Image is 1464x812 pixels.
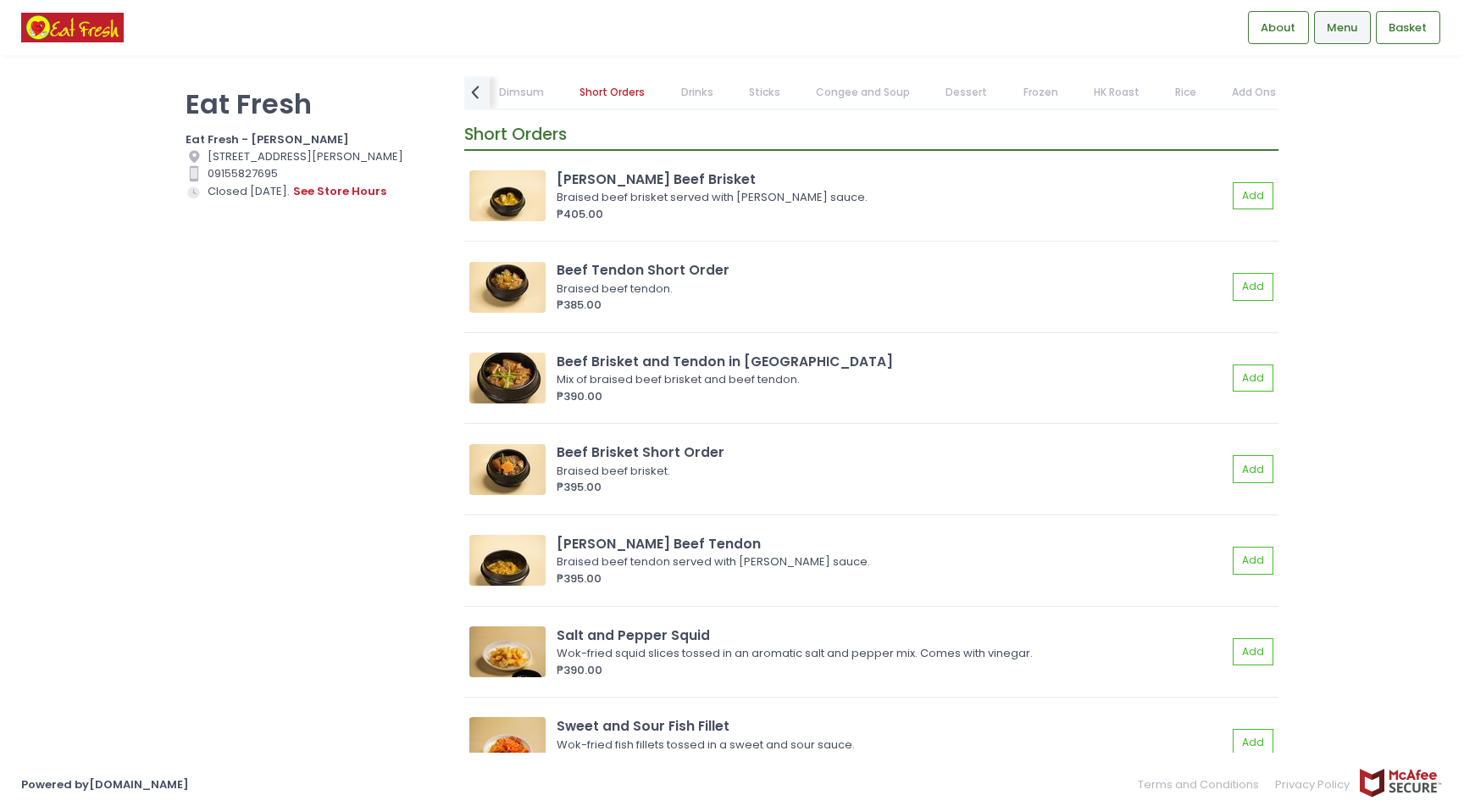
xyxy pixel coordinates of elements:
div: Salt and Pepper Squid [557,626,1227,645]
span: About [1261,19,1295,36]
button: Add [1233,273,1273,301]
span: Basket [1389,19,1427,36]
img: mcafee-secure [1358,768,1443,798]
div: 09155827695 [186,165,443,182]
div: Sweet and Sour Fish Fillet [557,716,1227,736]
img: Salt and Pepper Squid [469,626,546,677]
p: Eat Fresh [186,87,443,120]
b: Eat Fresh - [PERSON_NAME] [186,131,349,147]
div: [STREET_ADDRESS][PERSON_NAME] [186,148,443,165]
div: Braised beef tendon. [557,281,1222,298]
a: Rice [1159,76,1213,108]
a: Dessert [929,76,1004,108]
div: Wok-fried squid slices tossed in an aromatic salt and pepper mix. Comes with vinegar. [557,645,1222,662]
img: Sweet and Sour Fish Fillet [469,717,546,768]
div: Closed [DATE]. [186,182,443,201]
div: Braised beef brisket. [557,463,1222,480]
button: Add [1233,638,1273,666]
button: Add [1233,182,1273,210]
div: ₱395.00 [557,479,1227,496]
a: Short Orders [563,76,662,108]
a: Menu [1314,11,1371,43]
div: ₱390.00 [557,662,1227,679]
span: Menu [1327,19,1357,36]
a: Terms and Conditions [1138,768,1267,801]
div: Beef Brisket and Tendon in [GEOGRAPHIC_DATA] [557,352,1227,371]
div: [PERSON_NAME] Beef Brisket [557,170,1227,189]
div: Beef Brisket Short Order [557,442,1227,462]
a: Congee and Soup [800,76,927,108]
button: Add [1233,547,1273,575]
a: Sticks [732,76,796,108]
div: Braised beef brisket served with [PERSON_NAME] sauce. [557,189,1222,206]
div: Wok-fried fish fillets tossed in a sweet and sour sauce. [557,737,1222,754]
button: Add [1233,455,1273,483]
a: Drinks [664,76,729,108]
a: Dimsum [483,76,561,108]
div: [PERSON_NAME] Beef Tendon [557,534,1227,553]
div: Beef Tendon Short Order [557,260,1227,280]
button: Add [1233,729,1273,757]
a: About [1248,11,1309,43]
a: Add Ons [1216,76,1293,108]
a: Privacy Policy [1267,768,1359,801]
div: Braised beef tendon served with [PERSON_NAME] sauce. [557,553,1222,570]
div: ₱395.00 [557,570,1227,587]
img: Curry Beef Tendon [469,535,546,586]
img: Beef Brisket Short Order [469,444,546,495]
a: Powered by[DOMAIN_NAME] [21,776,189,793]
button: Add [1233,364,1273,392]
button: see store hours [292,182,387,201]
div: ₱385.00 [557,297,1227,314]
img: logo [21,13,124,42]
img: Beef Brisket and Tendon in Bowl [469,353,546,403]
div: Mix of braised beef brisket and beef tendon. [557,371,1222,388]
a: Frozen [1006,76,1074,108]
div: ₱390.00 [557,388,1227,405]
img: Curry Beef Brisket [469,170,546,221]
img: Beef Tendon Short Order [469,262,546,313]
a: HK Roast [1077,76,1156,108]
div: ₱405.00 [557,206,1227,223]
span: Short Orders [464,123,567,146]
